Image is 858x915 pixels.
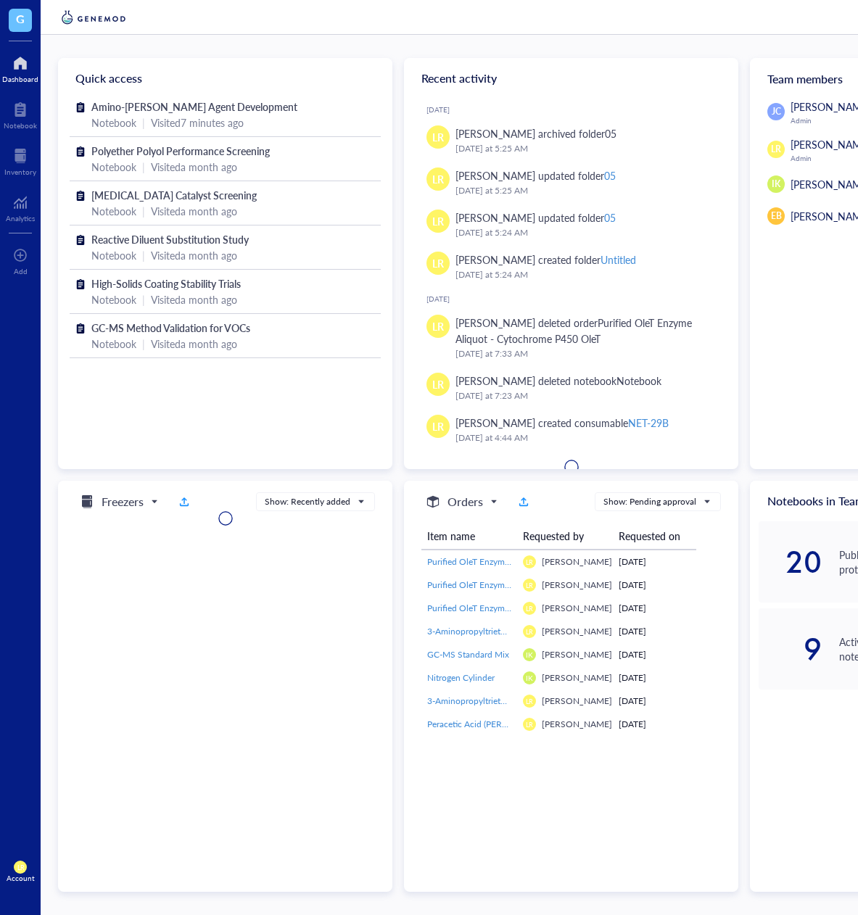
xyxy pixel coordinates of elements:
[4,167,36,176] div: Inventory
[455,431,715,445] div: [DATE] at 4:44 AM
[427,555,511,568] a: Purified OleT Enzyme Aliquot - Cytochrome P450 OleT
[427,555,637,568] span: Purified OleT Enzyme Aliquot - Cytochrome P450 OleT
[6,191,35,223] a: Analytics
[771,210,782,223] span: EB
[542,695,612,707] span: [PERSON_NAME]
[526,674,533,682] span: IK
[4,121,37,130] div: Notebook
[91,232,249,247] span: Reactive Diluent Substitution Study
[526,721,533,729] span: LR
[6,214,35,223] div: Analytics
[455,225,715,240] div: [DATE] at 5:24 AM
[619,648,691,661] div: [DATE]
[619,671,691,684] div: [DATE]
[427,671,495,684] span: Nitrogen Cylinder
[517,523,613,550] th: Requested by
[427,625,574,637] span: 3-Aminopropyltriethoxysilane (APTES)
[416,162,727,204] a: LR[PERSON_NAME] updated folder05[DATE] at 5:25 AM
[542,671,612,684] span: [PERSON_NAME]
[604,210,616,225] div: 05
[619,555,691,568] div: [DATE]
[427,695,511,708] a: 3-Aminopropyltriethoxysilane (APTES)
[427,718,550,730] span: Peracetic Acid (PERACLEAN 40)
[426,105,727,114] div: [DATE]
[91,320,250,335] span: GC-MS Method Validation for VOCs
[447,493,483,510] h5: Orders
[432,255,444,271] span: LR
[526,605,533,613] span: LR
[416,409,727,451] a: LR[PERSON_NAME] created consumableNET-29B[DATE] at 4:44 AM
[619,602,691,615] div: [DATE]
[526,650,533,659] span: IK
[455,373,661,389] div: [PERSON_NAME] deleted notebook
[772,178,780,191] span: IK
[14,267,28,276] div: Add
[151,291,237,307] div: Visited a month ago
[91,159,136,175] div: Notebook
[759,637,822,661] div: 9
[628,415,669,430] div: NET-29B
[91,291,136,307] div: Notebook
[2,75,38,83] div: Dashboard
[421,523,517,550] th: Item name
[771,143,781,156] span: LR
[432,318,444,334] span: LR
[619,579,691,592] div: [DATE]
[4,144,36,176] a: Inventory
[91,188,257,202] span: [MEDICAL_DATA] Catalyst Screening
[455,183,715,198] div: [DATE] at 5:25 AM
[151,115,244,131] div: Visited 7 minutes ago
[526,697,533,705] span: LR
[142,159,145,175] div: |
[416,204,727,246] a: LR[PERSON_NAME] updated folder05[DATE] at 5:24 AM
[427,625,511,638] a: 3-Aminopropyltriethoxysilane (APTES)
[526,581,533,589] span: LR
[542,625,612,637] span: [PERSON_NAME]
[603,495,696,508] div: Show: Pending approval
[455,268,715,282] div: [DATE] at 5:24 AM
[619,625,691,638] div: [DATE]
[142,203,145,219] div: |
[142,336,145,352] div: |
[427,671,511,684] a: Nitrogen Cylinder
[102,493,144,510] h5: Freezers
[2,51,38,83] a: Dashboard
[455,167,616,183] div: [PERSON_NAME] updated folder
[142,115,145,131] div: |
[58,9,129,26] img: genemod-logo
[455,252,636,268] div: [PERSON_NAME] created folder
[91,247,136,263] div: Notebook
[526,558,533,566] span: LR
[17,864,24,871] span: LR
[542,718,612,730] span: [PERSON_NAME]
[4,98,37,130] a: Notebook
[427,695,574,707] span: 3-Aminopropyltriethoxysilane (APTES)
[265,495,350,508] div: Show: Recently added
[619,718,691,731] div: [DATE]
[91,203,136,219] div: Notebook
[455,210,616,225] div: [PERSON_NAME] updated folder
[416,246,727,288] a: LR[PERSON_NAME] created folderUntitled[DATE] at 5:24 AM
[16,9,25,28] span: G
[759,550,822,574] div: 20
[91,115,136,131] div: Notebook
[455,141,715,156] div: [DATE] at 5:25 AM
[613,523,697,550] th: Requested on
[542,555,612,568] span: [PERSON_NAME]
[142,247,145,263] div: |
[427,648,511,661] a: GC-MS Standard Mix
[772,105,781,118] span: JC
[142,291,145,307] div: |
[455,315,715,347] div: [PERSON_NAME] deleted order
[427,579,637,591] span: Purified OleT Enzyme Aliquot - Cytochrome P450 OleT
[151,336,237,352] div: Visited a month ago
[455,347,715,361] div: [DATE] at 7:33 AM
[151,247,237,263] div: Visited a month ago
[91,144,270,158] span: Polyether Polyol Performance Screening
[542,648,612,661] span: [PERSON_NAME]
[604,168,616,183] div: 05
[91,336,136,352] div: Notebook
[427,602,511,615] a: Purified OleT Enzyme Aliquot
[151,203,237,219] div: Visited a month ago
[455,389,715,403] div: [DATE] at 7:23 AM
